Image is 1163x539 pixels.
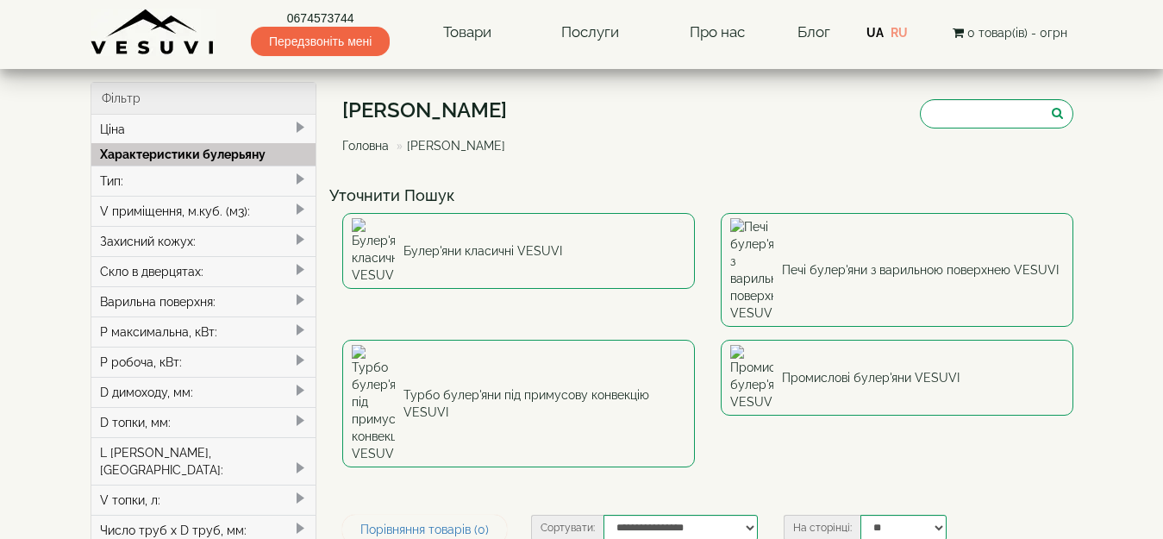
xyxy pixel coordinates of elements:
[672,13,762,53] a: Про нас
[544,13,636,53] a: Послуги
[91,166,316,196] div: Тип:
[392,137,505,154] li: [PERSON_NAME]
[342,99,518,122] h1: [PERSON_NAME]
[866,26,884,40] a: UA
[91,377,316,407] div: D димоходу, мм:
[352,218,395,284] img: Булер'яни класичні VESUVI
[352,345,395,462] img: Турбо булер'яни під примусову конвекцію VESUVI
[342,139,389,153] a: Головна
[730,345,773,411] img: Промислові булер'яни VESUVI
[91,407,316,437] div: D топки, мм:
[721,213,1073,327] a: Печі булер'яни з варильною поверхнею VESUVI Печі булер'яни з варильною поверхнею VESUVI
[91,196,316,226] div: V приміщення, м.куб. (м3):
[91,115,316,144] div: Ціна
[91,256,316,286] div: Скло в дверцятах:
[91,143,316,166] div: Характеристики булерьяну
[967,26,1067,40] span: 0 товар(ів) - 0грн
[329,187,1086,204] h4: Уточнити Пошук
[721,340,1073,416] a: Промислові булер'яни VESUVI Промислові булер'яни VESUVI
[91,347,316,377] div: P робоча, кВт:
[342,340,695,467] a: Турбо булер'яни під примусову конвекцію VESUVI Турбо булер'яни під примусову конвекцію VESUVI
[91,9,216,56] img: Завод VESUVI
[251,27,390,56] span: Передзвоніть мені
[891,26,908,40] a: RU
[91,437,316,485] div: L [PERSON_NAME], [GEOGRAPHIC_DATA]:
[91,83,316,115] div: Фільтр
[342,213,695,289] a: Булер'яни класичні VESUVI Булер'яни класичні VESUVI
[797,23,830,41] a: Блог
[91,286,316,317] div: Варильна поверхня:
[947,23,1072,42] button: 0 товар(ів) - 0грн
[426,13,509,53] a: Товари
[91,226,316,256] div: Захисний кожух:
[91,485,316,515] div: V топки, л:
[730,218,773,322] img: Печі булер'яни з варильною поверхнею VESUVI
[91,317,316,347] div: P максимальна, кВт:
[251,9,390,27] a: 0674573744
